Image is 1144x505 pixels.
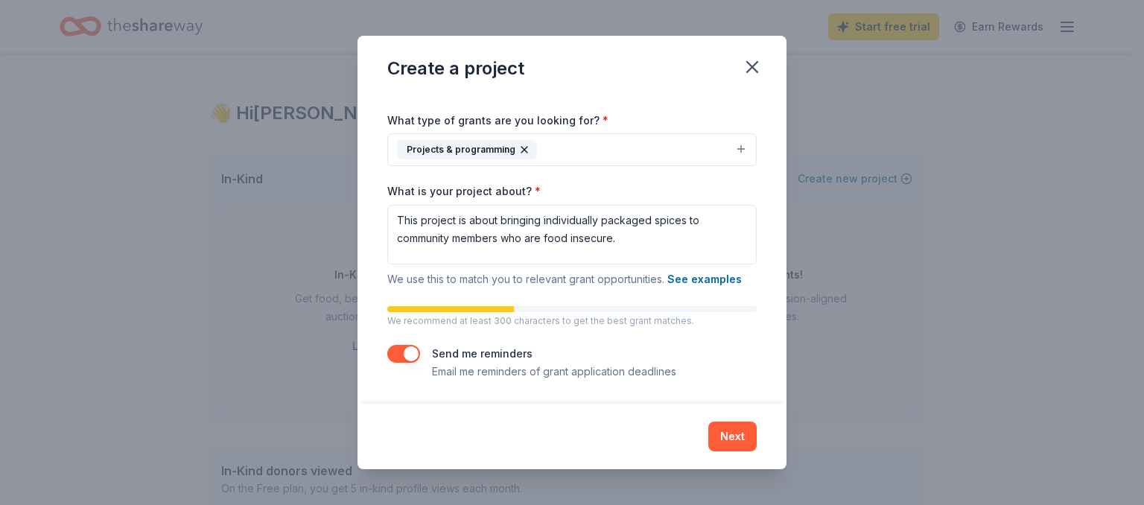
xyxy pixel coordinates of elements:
div: Create a project [387,57,524,80]
div: Projects & programming [397,140,537,159]
label: What type of grants are you looking for? [387,113,608,128]
button: Next [708,422,757,451]
span: We use this to match you to relevant grant opportunities. [387,273,742,285]
button: Projects & programming [387,133,757,166]
label: What is your project about? [387,184,541,199]
textarea: This project is about bringing individually packaged spices to community members who are food ins... [387,205,757,264]
label: Send me reminders [432,347,533,360]
p: We recommend at least 300 characters to get the best grant matches. [387,315,757,327]
p: Email me reminders of grant application deadlines [432,363,676,381]
button: See examples [667,270,742,288]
